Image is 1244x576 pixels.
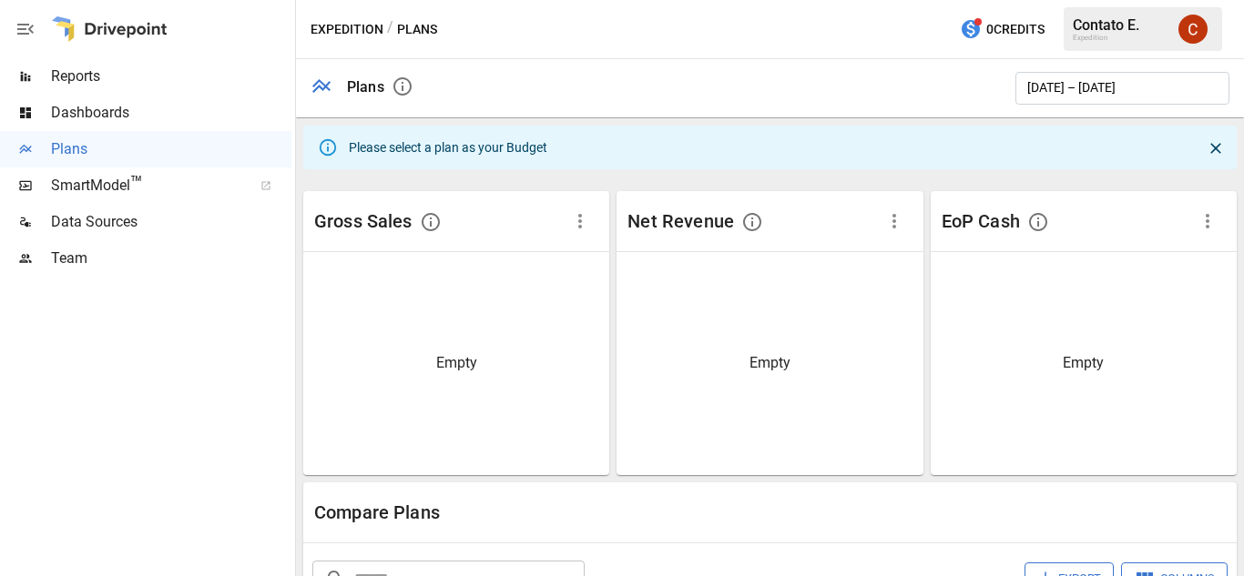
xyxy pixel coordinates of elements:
button: Expedition [311,18,383,41]
button: [DATE] – [DATE] [1015,72,1229,105]
div: EoP Cash [942,209,1020,233]
button: Contato Expedition [1168,4,1219,55]
p: Empty [1063,352,1104,374]
span: Plans [51,138,291,160]
p: Empty [749,352,790,374]
span: Reports [51,66,291,87]
div: Please select a plan as your Budget [349,131,547,164]
p: Empty [436,352,477,374]
div: Net Revenue [627,209,734,233]
div: Plans [347,78,384,96]
span: 0 Credits [986,18,1045,41]
div: Contato E. [1073,16,1168,34]
div: / [387,18,393,41]
span: ™ [130,172,143,195]
span: Team [51,248,291,269]
div: Gross Sales [314,209,413,233]
img: Contato Expedition [1178,15,1208,44]
span: Data Sources [51,211,291,233]
span: SmartModel [51,175,240,197]
div: Expedition [1073,34,1168,42]
button: Close [1202,135,1229,162]
span: Dashboards [51,102,291,124]
div: Compare Plans [314,501,770,523]
button: 0Credits [953,13,1052,46]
